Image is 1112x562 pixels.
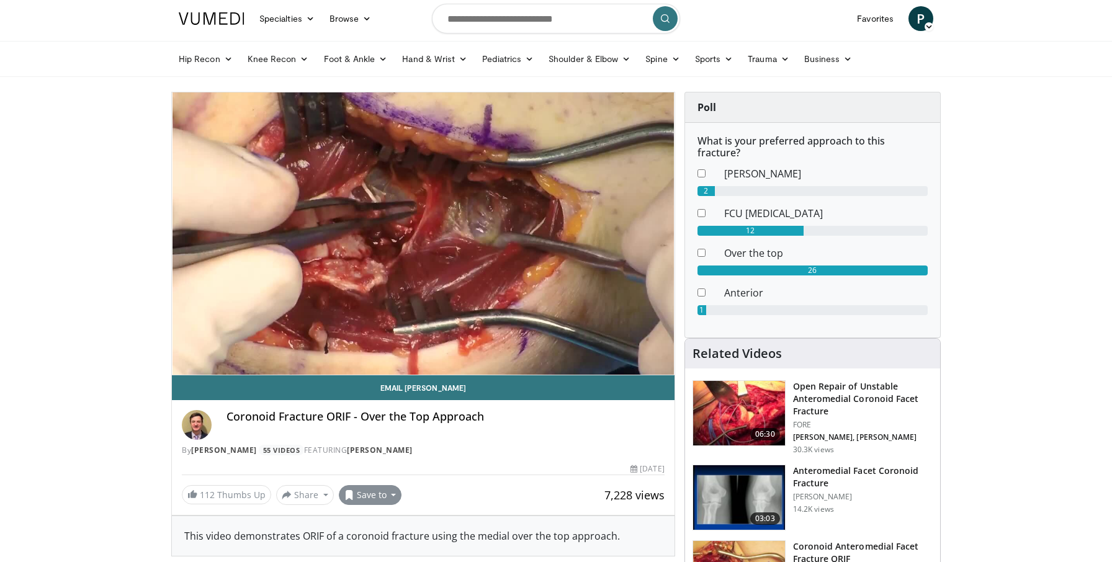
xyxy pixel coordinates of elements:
a: 112 Thumbs Up [182,485,271,504]
a: Sports [688,47,741,71]
div: 12 [697,226,804,236]
img: VuMedi Logo [179,12,244,25]
img: 48500_0000_3.png.150x105_q85_crop-smart_upscale.jpg [693,465,785,530]
div: 2 [697,186,715,196]
p: FORE [793,420,933,430]
h6: What is your preferred approach to this fracture? [697,135,928,159]
span: 112 [200,489,215,501]
div: [DATE] [630,463,664,475]
a: P [908,6,933,31]
h4: Related Videos [693,346,782,361]
img: Avatar [182,410,212,440]
span: 7,228 views [604,488,665,502]
img: 14d700b3-704c-4cc6-afcf-48008ee4a60d.150x105_q85_crop-smart_upscale.jpg [693,381,785,445]
h4: Coronoid Fracture ORIF - Over the Top Approach [226,410,665,424]
a: [PERSON_NAME] [191,445,257,455]
video-js: Video Player [172,92,675,375]
span: 06:30 [750,428,780,440]
dd: FCU [MEDICAL_DATA] [715,206,937,221]
h3: Open Repair of Unstable Anteromedial Coronoid Facet Fracture [793,380,933,417]
h3: Anteromedial Facet Coronoid Fracture [793,465,933,489]
a: Email [PERSON_NAME] [172,375,675,400]
a: 03:03 Anteromedial Facet Coronoid Fracture [PERSON_NAME] 14.2K views [693,465,933,530]
a: Spine [638,47,687,71]
dd: Over the top [715,246,937,261]
a: Pediatrics [475,47,541,71]
span: 03:03 [750,512,780,525]
a: Hand & Wrist [395,47,475,71]
a: Trauma [740,47,797,71]
a: Shoulder & Elbow [541,47,638,71]
a: Hip Recon [171,47,240,71]
button: Share [276,485,334,505]
a: Favorites [850,6,901,31]
input: Search topics, interventions [432,4,680,33]
button: Save to [339,485,402,505]
p: [PERSON_NAME] [793,492,933,502]
a: Browse [322,6,379,31]
div: 1 [697,305,706,315]
dd: Anterior [715,285,937,300]
a: Foot & Ankle [316,47,395,71]
p: 14.2K views [793,504,834,514]
div: 26 [697,265,928,275]
a: Business [797,47,860,71]
p: [PERSON_NAME], [PERSON_NAME] [793,432,933,442]
dd: [PERSON_NAME] [715,166,937,181]
a: [PERSON_NAME] [347,445,413,455]
a: Specialties [252,6,322,31]
div: By FEATURING [182,445,665,456]
strong: Poll [697,100,716,114]
a: 55 Videos [259,445,304,455]
div: This video demonstrates ORIF of a coronoid fracture using the medial over the top approach. [184,529,662,543]
a: Knee Recon [240,47,316,71]
p: 30.3K views [793,445,834,455]
a: 06:30 Open Repair of Unstable Anteromedial Coronoid Facet Fracture FORE [PERSON_NAME], [PERSON_NA... [693,380,933,455]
